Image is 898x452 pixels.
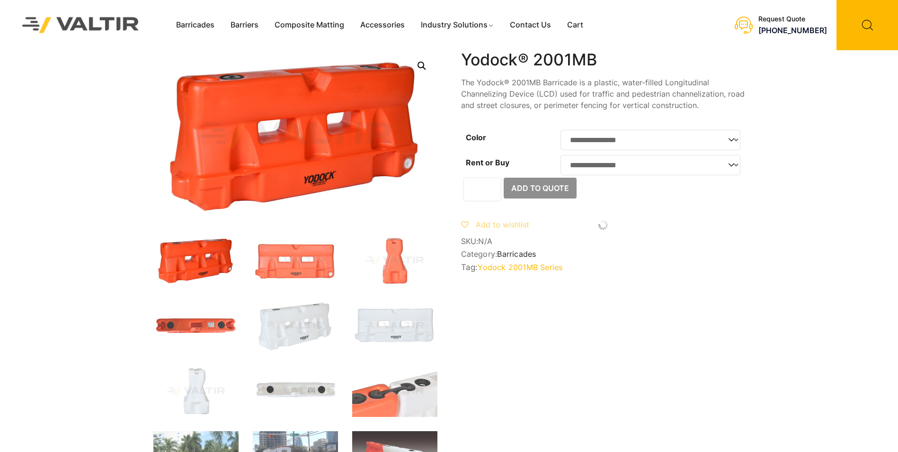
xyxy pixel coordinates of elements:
[461,250,745,259] span: Category:
[352,235,437,286] img: 2001MB_Org_Side.jpg
[352,18,413,32] a: Accessories
[758,26,827,35] a: [PHONE_NUMBER]
[502,18,559,32] a: Contact Us
[504,178,577,199] button: Add to Quote
[461,237,745,246] span: SKU:
[352,366,437,417] img: 2001MB_Xtra2.jpg
[253,235,338,286] img: 2001MB_Org_Front.jpg
[478,236,492,246] span: N/A
[461,262,745,272] span: Tag:
[413,18,502,32] a: Industry Solutions
[168,18,222,32] a: Barricades
[461,50,745,70] h1: Yodock® 2001MB
[253,300,338,352] img: 2001MB_Nat_3Q.jpg
[466,133,486,142] label: Color
[267,18,352,32] a: Composite Matting
[253,366,338,417] img: 2001MB_Nat_Top.jpg
[559,18,591,32] a: Cart
[153,300,239,352] img: 2001MB_Org_Top.jpg
[222,18,267,32] a: Barriers
[758,15,827,23] div: Request Quote
[10,5,151,45] img: Valtir Rentals
[153,366,239,417] img: 2001MB_Nat_Side.jpg
[461,77,745,111] p: The Yodock® 2001MB Barricade is a plastic, water-filled Longitudinal Channelizing Device (LCD) us...
[352,300,437,352] img: 2001MB_Nat_Front.jpg
[497,249,536,259] a: Barricades
[153,235,239,286] img: 2001MB_Org_3Q.jpg
[463,178,501,201] input: Product quantity
[466,158,509,167] label: Rent or Buy
[478,262,562,272] a: Yodock 2001MB Series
